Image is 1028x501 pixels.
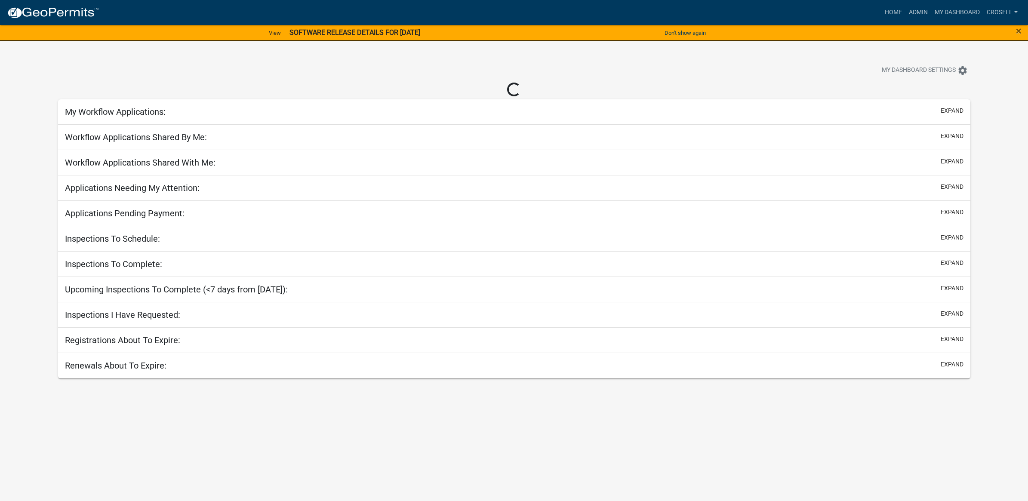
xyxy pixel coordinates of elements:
[65,107,166,117] h5: My Workflow Applications:
[941,360,963,369] button: expand
[65,284,288,295] h5: Upcoming Inspections To Complete (<7 days from [DATE]):
[941,157,963,166] button: expand
[65,157,215,168] h5: Workflow Applications Shared With Me:
[941,258,963,267] button: expand
[65,208,185,218] h5: Applications Pending Payment:
[1016,25,1022,37] span: ×
[941,335,963,344] button: expand
[65,132,207,142] h5: Workflow Applications Shared By Me:
[65,310,180,320] h5: Inspections I Have Requested:
[875,62,975,79] button: My Dashboard Settingssettings
[65,360,166,371] h5: Renewals About To Expire:
[957,65,968,76] i: settings
[882,65,956,76] span: My Dashboard Settings
[65,183,200,193] h5: Applications Needing My Attention:
[983,4,1021,21] a: crosell
[941,182,963,191] button: expand
[65,234,160,244] h5: Inspections To Schedule:
[941,309,963,318] button: expand
[941,284,963,293] button: expand
[1016,26,1022,36] button: Close
[265,26,284,40] a: View
[289,28,420,37] strong: SOFTWARE RELEASE DETAILS FOR [DATE]
[941,233,963,242] button: expand
[661,26,709,40] button: Don't show again
[65,259,162,269] h5: Inspections To Complete:
[941,132,963,141] button: expand
[881,4,905,21] a: Home
[931,4,983,21] a: My Dashboard
[941,106,963,115] button: expand
[65,335,180,345] h5: Registrations About To Expire:
[941,208,963,217] button: expand
[905,4,931,21] a: Admin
